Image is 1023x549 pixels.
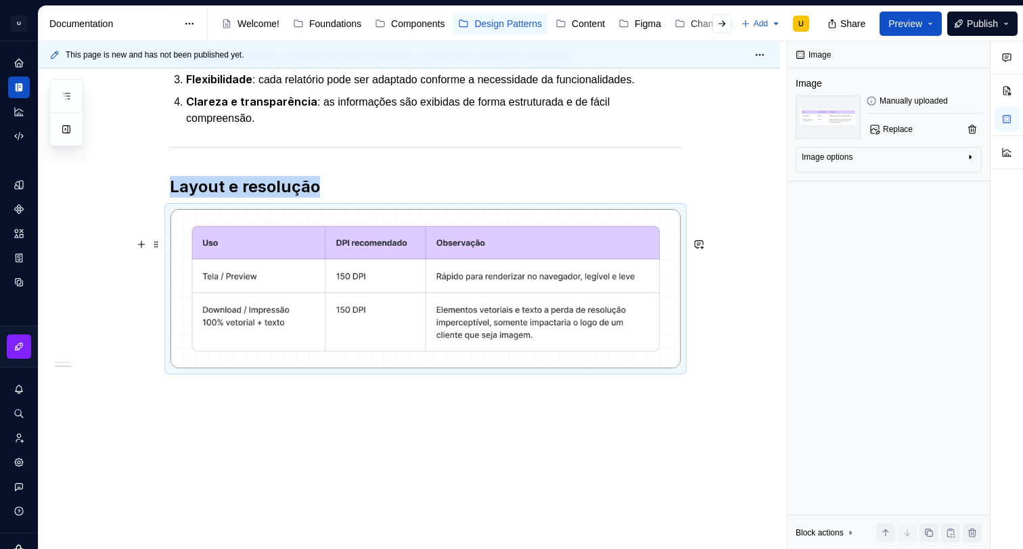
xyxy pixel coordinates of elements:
div: Page tree [216,10,734,37]
div: Components [391,17,445,30]
div: U [11,16,27,32]
div: Image [796,76,822,90]
div: Content [572,17,605,30]
strong: Clareza e transparência [186,95,317,108]
a: Design Patterns [453,13,547,35]
span: Replace [883,124,913,135]
p: : cada relatório pode ser adaptado conforme a necessidade da funcionalidades. [186,71,681,88]
button: Preview [880,12,942,36]
h2: Layout e resolução [170,176,681,198]
div: Manually uploaded [866,95,982,106]
button: Publish [947,12,1018,36]
a: Home [8,52,30,74]
button: Search ⌘K [8,403,30,424]
img: 66609dff-f867-4831-a592-3020c1f830c0.png [170,209,681,368]
a: Storybook stories [8,247,30,269]
a: Assets [8,223,30,244]
a: Design tokens [8,174,30,196]
button: Notifications [8,378,30,400]
a: Code automation [8,125,30,147]
div: Image options [802,152,852,162]
div: Block actions [796,527,844,538]
a: Foundations [288,13,367,35]
span: Publish [967,17,998,30]
a: Content [550,13,610,35]
div: Design Patterns [474,17,542,30]
a: Changelog [669,13,742,35]
div: Foundations [309,17,361,30]
a: Data sources [8,271,30,293]
span: This page is new and has not been published yet. [66,49,244,60]
a: Settings [8,452,30,473]
a: Components [8,198,30,220]
a: Figma [613,13,666,35]
div: U [798,18,804,29]
a: Analytics [8,101,30,123]
button: Contact support [8,476,30,498]
img: 66609dff-f867-4831-a592-3020c1f830c0.png [796,95,861,139]
span: Add [754,18,768,29]
a: Documentation [8,76,30,98]
button: Share [821,12,874,36]
button: Replace [866,120,919,139]
a: Welcome! [216,13,285,35]
a: Components [369,13,450,35]
span: Share [840,17,865,30]
a: Invite team [8,427,30,449]
div: Welcome! [237,17,279,30]
div: Documentation [49,17,177,30]
p: : as informações são exibidas de forma estruturada e de fácil compreensão. [186,93,681,127]
span: Preview [888,17,922,30]
button: Add [737,14,785,33]
div: Block actions [796,523,856,542]
div: Figma [635,17,661,30]
button: U [3,9,35,38]
button: Image options [802,152,976,168]
strong: Flexibilidade [186,72,252,86]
